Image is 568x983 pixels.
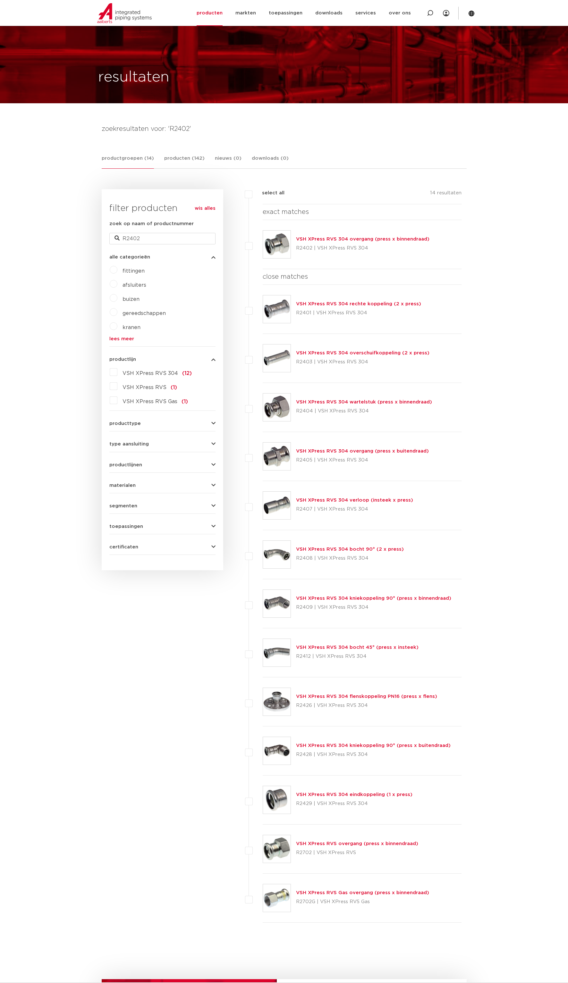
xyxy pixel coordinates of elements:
[296,848,418,858] p: R2702 | VSH XPress RVS
[109,462,142,467] span: productlijnen
[296,694,437,699] a: VSH XPress RVS 304 flenskoppeling PN16 (press x flens)
[296,700,437,711] p: R2426 | VSH XPress RVS 304
[263,835,291,863] img: Thumbnail for VSH XPress RVS overgang (press x binnendraad)
[263,590,291,617] img: Thumbnail for VSH XPress RVS 304 kniekoppeling 90° (press x binnendraad)
[296,301,421,306] a: VSH XPress RVS 304 rechte koppeling (2 x press)
[109,255,216,259] button: alle categorieën
[296,504,413,514] p: R2407 | VSH XPress RVS 304
[123,399,177,404] span: VSH XPress RVS Gas
[296,792,412,797] a: VSH XPress RVS 304 eindkoppeling (1 x press)
[263,492,291,519] img: Thumbnail for VSH XPress RVS 304 verloop (insteek x press)
[430,189,462,199] p: 14 resultaten
[109,220,194,228] label: zoek op naam of productnummer
[123,268,145,274] a: fittingen
[109,504,216,508] button: segmenten
[98,67,169,88] h1: resultaten
[109,357,216,362] button: productlijn
[109,421,141,426] span: producttype
[296,750,451,760] p: R2428 | VSH XPress RVS 304
[102,155,154,169] a: productgroepen (14)
[182,371,192,376] span: (12)
[109,545,216,549] button: certificaten
[296,651,419,662] p: R2412 | VSH XPress RVS 304
[263,737,291,765] img: Thumbnail for VSH XPress RVS 304 kniekoppeling 90° (press x buitendraad)
[123,371,178,376] span: VSH XPress RVS 304
[296,455,429,465] p: R2405 | VSH XPress RVS 304
[252,189,284,197] label: select all
[109,462,216,467] button: productlijnen
[109,504,137,508] span: segmenten
[123,311,166,316] a: gereedschappen
[109,442,216,446] button: type aansluiting
[109,233,216,244] input: zoeken
[296,645,419,650] a: VSH XPress RVS 304 bocht 45° (press x insteek)
[263,541,291,568] img: Thumbnail for VSH XPress RVS 304 bocht 90° (2 x press)
[123,325,140,330] a: kranen
[182,399,188,404] span: (1)
[263,207,462,217] h4: exact matches
[109,357,136,362] span: productlijn
[164,155,205,168] a: producten (142)
[195,205,216,212] a: wis alles
[296,357,429,367] p: R2403 | VSH XPress RVS 304
[296,498,413,503] a: VSH XPress RVS 304 verloop (insteek x press)
[263,884,291,912] img: Thumbnail for VSH XPress RVS Gas overgang (press x binnendraad)
[109,483,136,488] span: materialen
[109,202,216,215] h3: filter producten
[123,385,166,390] span: VSH XPress RVS
[296,547,404,552] a: VSH XPress RVS 304 bocht 90° (2 x press)
[296,841,418,846] a: VSH XPress RVS overgang (press x binnendraad)
[296,799,412,809] p: R2429 | VSH XPress RVS 304
[263,688,291,716] img: Thumbnail for VSH XPress RVS 304 flenskoppeling PN16 (press x flens)
[296,237,429,242] a: VSH XPress RVS 304 overgang (press x binnendraad)
[296,308,421,318] p: R2401 | VSH XPress RVS 304
[296,406,432,416] p: R2404 | VSH XPress RVS 304
[215,155,242,168] a: nieuws (0)
[296,351,429,355] a: VSH XPress RVS 304 overschuifkoppeling (2 x press)
[109,255,150,259] span: alle categorieën
[109,483,216,488] button: materialen
[296,553,404,564] p: R2408 | VSH XPress RVS 304
[252,155,289,168] a: downloads (0)
[263,394,291,421] img: Thumbnail for VSH XPress RVS 304 wartelstuk (press x binnendraad)
[296,743,451,748] a: VSH XPress RVS 304 kniekoppeling 90° (press x buitendraad)
[296,243,429,253] p: R2402 | VSH XPress RVS 304
[263,443,291,470] img: Thumbnail for VSH XPress RVS 304 overgang (press x buitendraad)
[102,124,467,134] h4: zoekresultaten voor: 'R2402'
[109,336,216,341] a: lees meer
[123,283,146,288] a: afsluiters
[109,442,149,446] span: type aansluiting
[263,231,291,258] img: Thumbnail for VSH XPress RVS 304 overgang (press x binnendraad)
[109,545,138,549] span: certificaten
[171,385,177,390] span: (1)
[296,602,451,613] p: R2409 | VSH XPress RVS 304
[296,449,429,453] a: VSH XPress RVS 304 overgang (press x buitendraad)
[263,639,291,666] img: Thumbnail for VSH XPress RVS 304 bocht 45° (press x insteek)
[263,786,291,814] img: Thumbnail for VSH XPress RVS 304 eindkoppeling (1 x press)
[296,596,451,601] a: VSH XPress RVS 304 kniekoppeling 90° (press x binnendraad)
[263,344,291,372] img: Thumbnail for VSH XPress RVS 304 overschuifkoppeling (2 x press)
[123,297,140,302] a: buizen
[296,890,429,895] a: VSH XPress RVS Gas overgang (press x binnendraad)
[263,295,291,323] img: Thumbnail for VSH XPress RVS 304 rechte koppeling (2 x press)
[109,524,216,529] button: toepassingen
[109,524,143,529] span: toepassingen
[263,272,462,282] h4: close matches
[109,421,216,426] button: producttype
[296,897,429,907] p: R2702G | VSH XPress RVS Gas
[296,400,432,404] a: VSH XPress RVS 304 wartelstuk (press x binnendraad)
